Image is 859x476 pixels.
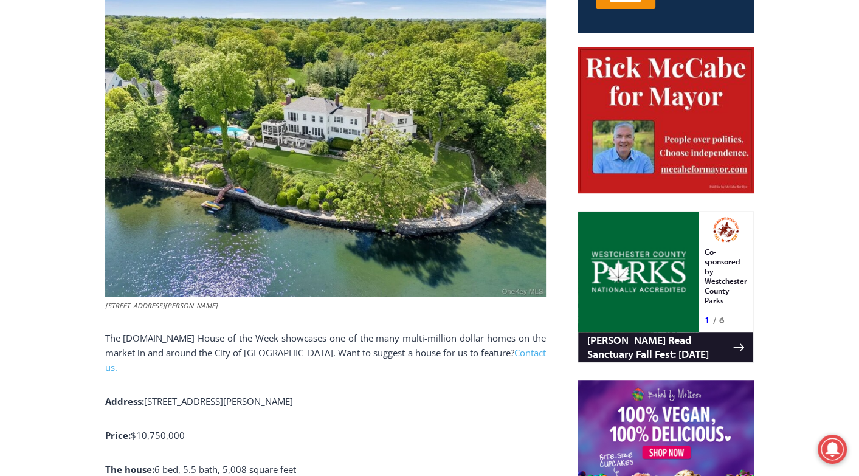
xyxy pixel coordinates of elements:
img: McCabe for Mayor [578,47,754,194]
h4: [PERSON_NAME] Read Sanctuary Fall Fest: [DATE] [10,122,156,150]
a: [PERSON_NAME] Read Sanctuary Fall Fest: [DATE] [1,121,176,151]
b: Price: [105,429,131,441]
figcaption: [STREET_ADDRESS][PERSON_NAME] [105,300,546,311]
b: Address: [105,395,144,407]
span: Intern @ [DOMAIN_NAME] [318,121,564,148]
a: Intern @ [DOMAIN_NAME] [292,118,589,151]
div: "[PERSON_NAME] and I covered the [DATE] Parade, which was a really eye opening experience as I ha... [307,1,574,118]
b: The house: [105,463,154,475]
div: Co-sponsored by Westchester County Parks [127,36,170,100]
div: / [136,103,139,115]
span: [STREET_ADDRESS][PERSON_NAME] [144,395,293,407]
span: $10,750,000 [131,429,185,441]
img: s_800_29ca6ca9-f6cc-433c-a631-14f6620ca39b.jpeg [1,1,121,121]
p: The [DOMAIN_NAME] House of the Week showcases one of the many multi-million dollar homes on the m... [105,331,546,374]
a: Contact us. [105,347,546,373]
span: 6 bed, 5.5 bath, 5,008 square feet [154,463,296,475]
div: 6 [142,103,147,115]
div: 1 [127,103,133,115]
